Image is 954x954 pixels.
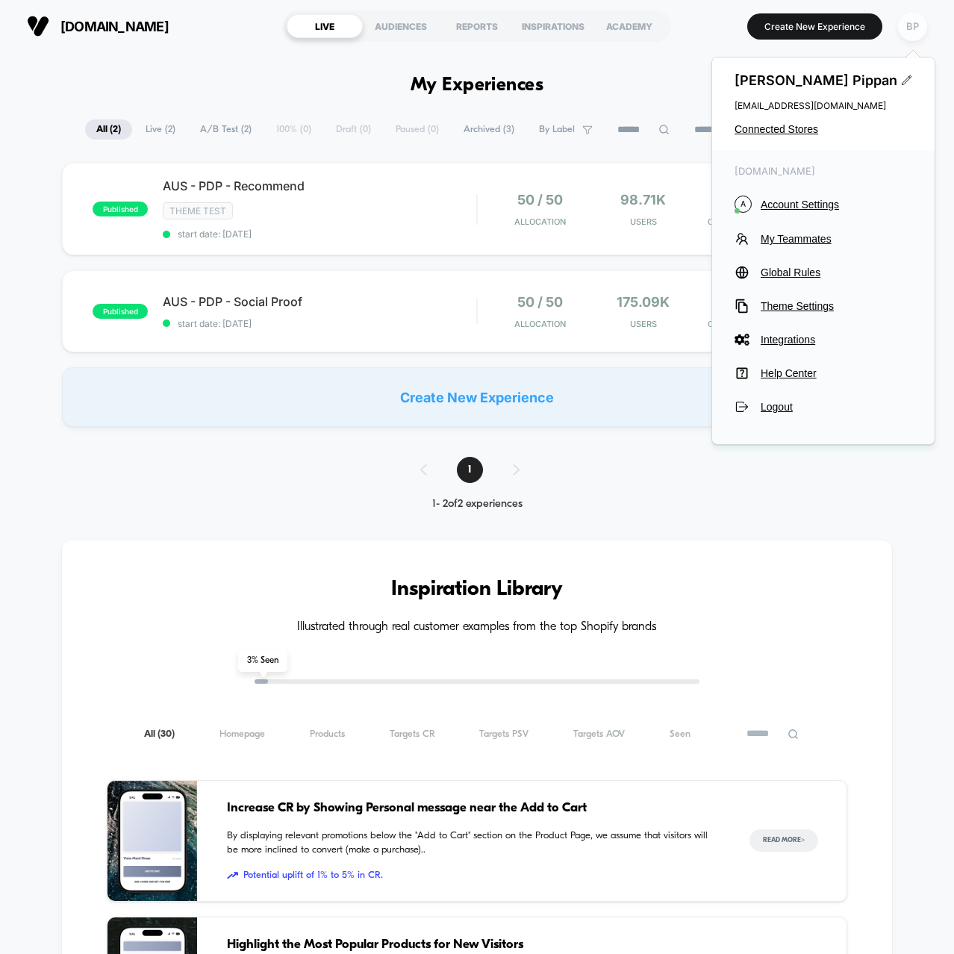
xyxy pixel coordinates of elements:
span: 175.09k [617,294,670,310]
span: Logout [761,401,912,413]
span: By displaying relevant promotions below the "Add to Cart" section on the Product Page, we assume ... [227,829,720,858]
span: published [93,304,148,319]
span: Potential uplift of 1% to 5% in CR. [227,868,720,883]
span: 50 / 50 [517,192,563,208]
span: Increase CR by Showing Personal message near the Add to Cart [227,799,720,818]
span: CONVERSION RATE [699,216,794,227]
div: Create New Experience [62,367,892,427]
span: [PERSON_NAME] Pippan [735,72,912,88]
div: LIVE [287,14,363,38]
span: ( 30 ) [158,729,175,739]
span: Users [596,319,691,329]
span: Targets PSV [479,729,529,740]
span: Integrations [761,334,912,346]
span: 1 [457,457,483,483]
span: Targets AOV [573,729,625,740]
span: My Teammates [761,233,912,245]
div: 1 - 2 of 2 experiences [405,498,549,511]
span: A/B Test ( 2 ) [189,119,263,140]
button: BP [894,11,932,42]
div: BP [898,12,927,41]
button: Connected Stores [735,123,912,135]
span: AUS - PDP - Recommend [163,178,476,193]
button: Help Center [735,366,912,381]
button: Theme Settings [735,299,912,314]
i: A [735,196,752,213]
span: Archived ( 3 ) [452,119,526,140]
span: Account Settings [761,199,912,211]
button: Logout [735,399,912,414]
span: Allocation [514,319,566,329]
span: Live ( 2 ) [134,119,187,140]
span: start date: [DATE] [163,318,476,329]
span: Help Center [761,367,912,379]
button: My Teammates [735,231,912,246]
span: Seen [670,729,690,740]
span: [DOMAIN_NAME] [735,165,912,177]
button: Integrations [735,332,912,347]
span: [DOMAIN_NAME] [60,19,169,34]
span: Targets CR [390,729,435,740]
span: 3 % Seen [238,649,287,672]
span: Allocation [514,216,566,227]
div: ACADEMY [591,14,667,38]
span: AUS - PDP - Social Proof [163,294,476,309]
img: By displaying relevant promotions below the "Add to Cart" section on the Product Page, we assume ... [107,781,197,901]
span: published [93,202,148,216]
button: [DOMAIN_NAME] [22,14,173,38]
span: [EMAIL_ADDRESS][DOMAIN_NAME] [735,100,912,111]
span: Products [310,729,345,740]
span: All [144,729,175,740]
h3: Inspiration Library [107,578,847,602]
span: Theme Test [163,202,233,219]
span: start date: [DATE] [163,228,476,240]
button: Global Rules [735,265,912,280]
h4: Illustrated through real customer examples from the top Shopify brands [107,620,847,635]
span: 50 / 50 [517,294,563,310]
span: Theme Settings [761,300,912,312]
span: All ( 2 ) [85,119,132,140]
span: By Label [539,124,575,135]
h1: My Experiences [411,75,544,96]
span: 98.71k [620,192,666,208]
button: AAccount Settings [735,196,912,213]
img: Visually logo [27,15,49,37]
div: REPORTS [439,14,515,38]
span: Homepage [219,729,265,740]
span: Users [596,216,691,227]
div: AUDIENCES [363,14,439,38]
button: Read More> [749,829,818,852]
div: INSPIRATIONS [515,14,591,38]
button: Create New Experience [747,13,882,40]
span: Global Rules [761,266,912,278]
